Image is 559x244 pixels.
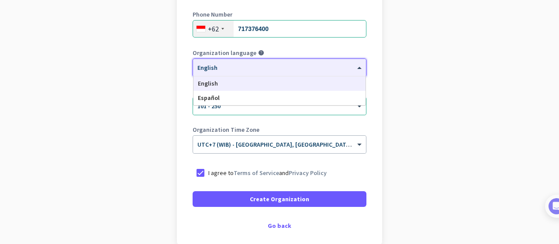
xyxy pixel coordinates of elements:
i: help [258,50,264,56]
label: Organization Time Zone [193,127,366,133]
button: Create Organization [193,191,366,207]
span: English [198,79,218,87]
span: Create Organization [250,195,309,203]
label: Organization Size (Optional) [193,88,366,94]
a: Terms of Service [234,169,279,177]
div: +62 [208,24,219,33]
div: Options List [193,76,366,105]
label: Phone Number [193,11,366,17]
label: Organization language [193,50,256,56]
span: Español [198,94,220,102]
p: I agree to and [208,168,327,177]
a: Privacy Policy [289,169,327,177]
input: 21 8350123 [193,20,366,38]
div: Go back [193,223,366,229]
